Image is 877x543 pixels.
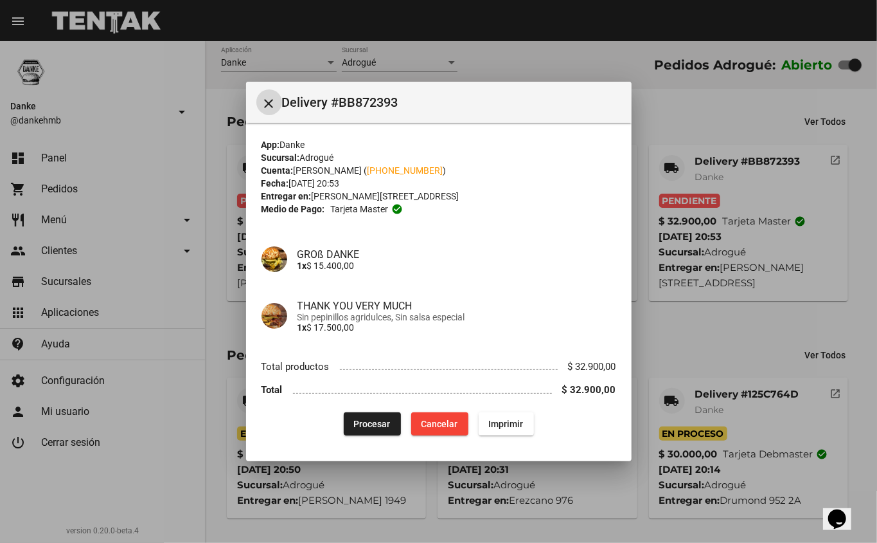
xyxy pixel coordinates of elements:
div: [PERSON_NAME][STREET_ADDRESS] [261,190,616,203]
span: Sin pepinillos agridulces, Sin salsa especial [297,312,616,322]
button: Imprimir [479,412,534,436]
mat-icon: check_circle [391,203,403,215]
span: Delivery #BB872393 [282,92,621,113]
a: [PHONE_NUMBER] [368,165,443,176]
strong: Entregar en: [261,191,312,201]
iframe: chat widget [823,492,864,530]
button: Procesar [344,412,401,436]
strong: Sucursal: [261,152,300,163]
p: $ 15.400,00 [297,261,616,271]
strong: Cuenta: [261,165,294,176]
img: e78ba89a-d4a4-48df-a29c-741630618342.png [261,246,287,272]
span: Procesar [354,419,391,429]
p: $ 17.500,00 [297,322,616,333]
strong: App: [261,140,280,150]
li: Total productos $ 32.900,00 [261,354,616,378]
mat-icon: Cerrar [261,96,277,111]
button: Cerrar [256,89,282,115]
strong: Fecha: [261,178,289,189]
div: Adrogué [261,151,616,164]
span: Tarjeta master [330,203,388,216]
div: [DATE] 20:53 [261,177,616,190]
b: 1x [297,322,307,333]
h4: GROß DANKE [297,248,616,261]
span: Imprimir [489,419,524,429]
strong: Medio de Pago: [261,203,325,216]
img: 60f4cbaf-b0e4-4933-a206-3fb71a262f74.png [261,303,287,329]
h4: THANK YOU VERY MUCH [297,300,616,312]
button: Cancelar [411,412,468,436]
div: Danke [261,138,616,151]
li: Total $ 32.900,00 [261,378,616,402]
div: [PERSON_NAME] ( ) [261,164,616,177]
b: 1x [297,261,307,271]
span: Cancelar [421,419,458,429]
